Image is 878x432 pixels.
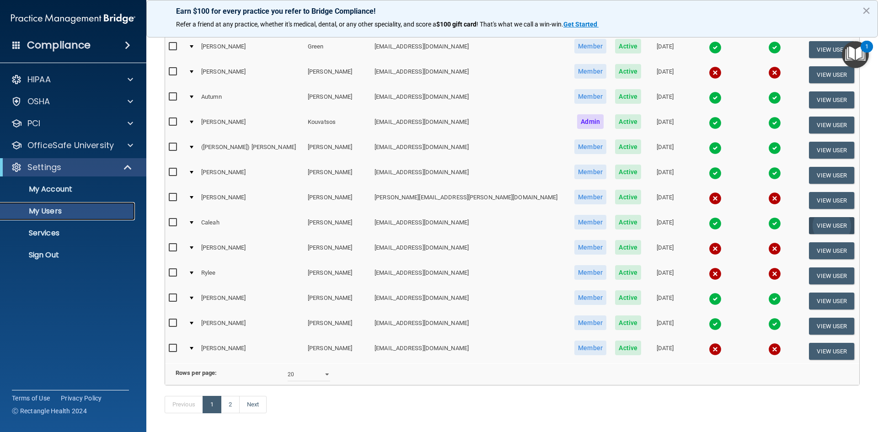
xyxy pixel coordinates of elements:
img: cross.ca9f0e7f.svg [768,192,781,205]
td: [PERSON_NAME] [198,288,304,314]
td: [EMAIL_ADDRESS][DOMAIN_NAME] [371,138,570,163]
img: tick.e7d51cea.svg [768,142,781,155]
span: Member [574,64,606,79]
strong: $100 gift card [436,21,476,28]
img: tick.e7d51cea.svg [709,217,722,230]
td: ([PERSON_NAME]) [PERSON_NAME] [198,138,304,163]
img: cross.ca9f0e7f.svg [709,242,722,255]
a: Previous [165,396,203,413]
button: View User [809,41,854,58]
td: [EMAIL_ADDRESS][DOMAIN_NAME] [371,163,570,188]
span: Member [574,190,606,204]
a: PCI [11,118,133,129]
p: My Account [6,185,131,194]
span: Active [615,315,641,330]
img: tick.e7d51cea.svg [768,91,781,104]
img: tick.e7d51cea.svg [768,217,781,230]
span: Active [615,190,641,204]
img: tick.e7d51cea.svg [709,293,722,305]
span: Active [615,165,641,179]
td: [DATE] [646,112,685,138]
img: tick.e7d51cea.svg [709,117,722,129]
button: View User [809,293,854,309]
span: Active [615,215,641,229]
td: [PERSON_NAME] [198,163,304,188]
p: My Users [6,207,131,216]
img: tick.e7d51cea.svg [768,318,781,331]
td: [PERSON_NAME] [198,339,304,363]
td: [EMAIL_ADDRESS][DOMAIN_NAME] [371,87,570,112]
a: Get Started [563,21,599,28]
td: [EMAIL_ADDRESS][DOMAIN_NAME] [371,62,570,87]
img: cross.ca9f0e7f.svg [709,192,722,205]
span: Member [574,215,606,229]
img: cross.ca9f0e7f.svg [768,66,781,79]
img: tick.e7d51cea.svg [768,41,781,54]
button: View User [809,267,854,284]
a: HIPAA [11,74,133,85]
td: [PERSON_NAME] [304,288,371,314]
p: PCI [27,118,40,129]
p: OfficeSafe University [27,140,114,151]
a: Settings [11,162,133,173]
span: Member [574,240,606,255]
img: cross.ca9f0e7f.svg [768,242,781,255]
img: tick.e7d51cea.svg [768,117,781,129]
span: Member [574,39,606,53]
span: Member [574,290,606,305]
button: Open Resource Center, 1 new notification [842,41,869,68]
img: tick.e7d51cea.svg [709,41,722,54]
td: [EMAIL_ADDRESS][DOMAIN_NAME] [371,112,570,138]
td: [PERSON_NAME] [304,188,371,213]
a: OSHA [11,96,133,107]
img: tick.e7d51cea.svg [768,167,781,180]
span: Member [574,315,606,330]
span: Member [574,341,606,355]
a: Privacy Policy [61,394,102,403]
td: [EMAIL_ADDRESS][DOMAIN_NAME] [371,238,570,263]
td: [EMAIL_ADDRESS][DOMAIN_NAME] [371,288,570,314]
button: View User [809,66,854,83]
img: tick.e7d51cea.svg [768,293,781,305]
span: Active [615,89,641,104]
td: [DATE] [646,62,685,87]
td: [DATE] [646,314,685,339]
button: View User [809,142,854,159]
td: [DATE] [646,87,685,112]
span: Active [615,240,641,255]
td: [DATE] [646,37,685,62]
span: Admin [577,114,604,129]
p: Services [6,229,131,238]
a: 1 [203,396,221,413]
td: [PERSON_NAME] [304,87,371,112]
span: Refer a friend at any practice, whether it's medical, dental, or any other speciality, and score a [176,21,436,28]
td: [PERSON_NAME] [304,213,371,238]
img: tick.e7d51cea.svg [709,167,722,180]
b: Rows per page: [176,369,217,376]
span: Active [615,139,641,154]
button: View User [809,242,854,259]
td: [EMAIL_ADDRESS][DOMAIN_NAME] [371,263,570,288]
img: cross.ca9f0e7f.svg [709,66,722,79]
td: [DATE] [646,288,685,314]
p: Earn $100 for every practice you refer to Bridge Compliance! [176,7,848,16]
td: [PERSON_NAME] [198,62,304,87]
td: [PERSON_NAME] [198,37,304,62]
span: Member [574,89,606,104]
span: Ⓒ Rectangle Health 2024 [12,406,87,416]
td: [PERSON_NAME] [304,314,371,339]
td: [DATE] [646,213,685,238]
p: OSHA [27,96,50,107]
a: Next [239,396,267,413]
a: OfficeSafe University [11,140,133,151]
span: Active [615,64,641,79]
td: [EMAIL_ADDRESS][DOMAIN_NAME] [371,37,570,62]
td: [DATE] [646,138,685,163]
img: cross.ca9f0e7f.svg [768,343,781,356]
span: Active [615,341,641,355]
button: View User [809,192,854,209]
span: Active [615,114,641,129]
td: [DATE] [646,238,685,263]
td: [EMAIL_ADDRESS][DOMAIN_NAME] [371,213,570,238]
td: [DATE] [646,163,685,188]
